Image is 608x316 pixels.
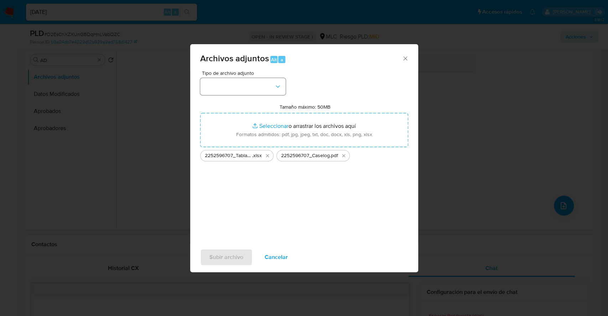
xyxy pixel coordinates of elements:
button: Cancelar [255,249,297,266]
button: Eliminar 2252596707_Tablas Transaccionales 1.4.0.xlsx [263,151,272,160]
ul: Archivos seleccionados [200,147,408,161]
span: Alt [271,56,277,63]
span: .xlsx [252,152,262,159]
span: Tipo de archivo adjunto [202,71,287,76]
span: Cancelar [265,249,288,265]
span: Archivos adjuntos [200,52,269,64]
button: Eliminar 2252596707_Caselog.pdf [339,151,348,160]
span: .pdf [330,152,338,159]
span: 2252596707_Tablas Transaccionales 1.4.0 [205,152,252,159]
label: Tamaño máximo: 50MB [280,104,331,110]
span: 2252596707_Caselog [281,152,330,159]
button: Cerrar [402,55,408,61]
span: a [281,56,283,63]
